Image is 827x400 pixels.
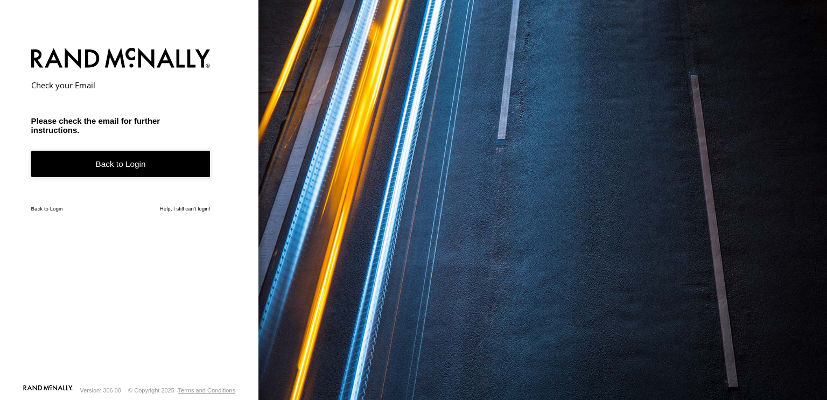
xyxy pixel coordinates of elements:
[31,206,63,212] a: Back to Login
[31,151,211,177] a: Back to Login
[178,387,235,394] a: Terms and Conditions
[23,385,73,396] a: Visit our Website
[31,116,211,135] h3: Please check the email for further instructions.
[160,206,211,212] a: Help, I still can't login!
[128,387,235,394] div: © Copyright 2025 -
[31,80,211,90] h2: Check your Email
[80,387,121,394] div: Version: 306.00
[31,46,211,73] img: Rand McNally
